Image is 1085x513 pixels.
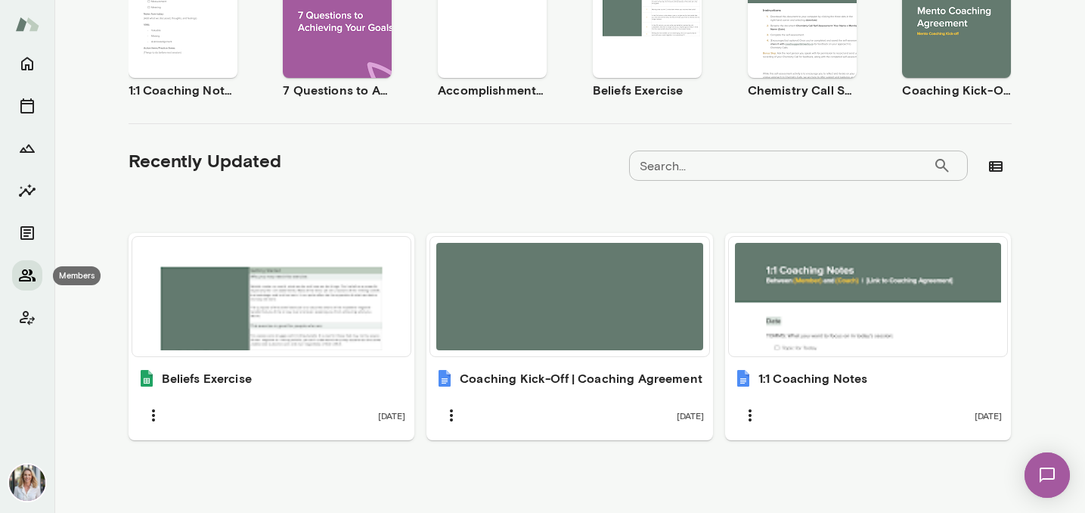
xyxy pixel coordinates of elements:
span: [DATE] [975,409,1002,421]
button: Home [12,48,42,79]
h6: Coaching Kick-Off | Coaching Agreement [902,81,1011,99]
div: Members [53,266,101,285]
img: 1:1 Coaching Notes [734,369,752,387]
span: [DATE] [378,409,405,421]
button: Client app [12,303,42,333]
img: Beliefs Exercise [138,369,156,387]
h6: Beliefs Exercise [162,369,252,387]
h6: Accomplishment Tracker [438,81,547,99]
h6: 1:1 Coaching Notes [758,369,868,387]
img: Coaching Kick-Off | Coaching Agreement [436,369,454,387]
h6: 7 Questions to Achieving Your Goals [283,81,392,99]
h5: Recently Updated [129,148,281,173]
h6: 1:1 Coaching Notes [129,81,237,99]
h6: Chemistry Call Self-Assessment [Coaches only] [748,81,857,99]
button: Growth Plan [12,133,42,163]
img: Mento [15,10,39,39]
button: Members [12,260,42,291]
button: Documents [12,218,42,248]
button: Sessions [12,91,42,121]
span: [DATE] [677,409,704,421]
button: Insights [12,176,42,206]
h6: Beliefs Exercise [593,81,702,99]
img: Jennifer Palazzo [9,465,45,501]
h6: Coaching Kick-Off | Coaching Agreement [460,369,702,387]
